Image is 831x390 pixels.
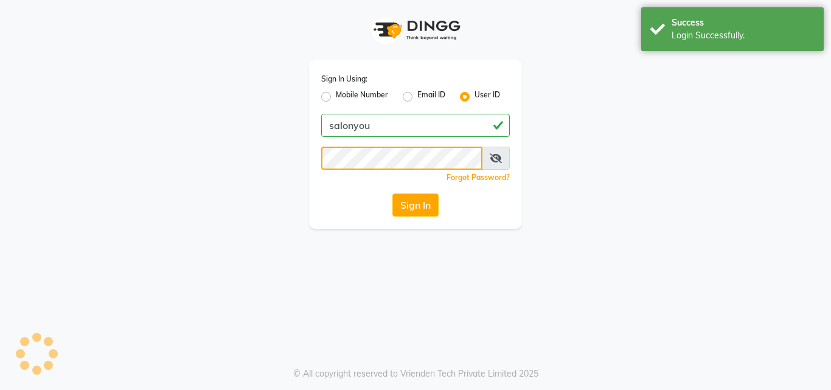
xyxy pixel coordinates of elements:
[417,89,445,104] label: Email ID
[672,16,815,29] div: Success
[321,114,510,137] input: Username
[336,89,388,104] label: Mobile Number
[367,12,464,48] img: logo1.svg
[321,74,367,85] label: Sign In Using:
[392,193,439,217] button: Sign In
[447,173,510,182] a: Forgot Password?
[475,89,500,104] label: User ID
[321,147,482,170] input: Username
[672,29,815,42] div: Login Successfully.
